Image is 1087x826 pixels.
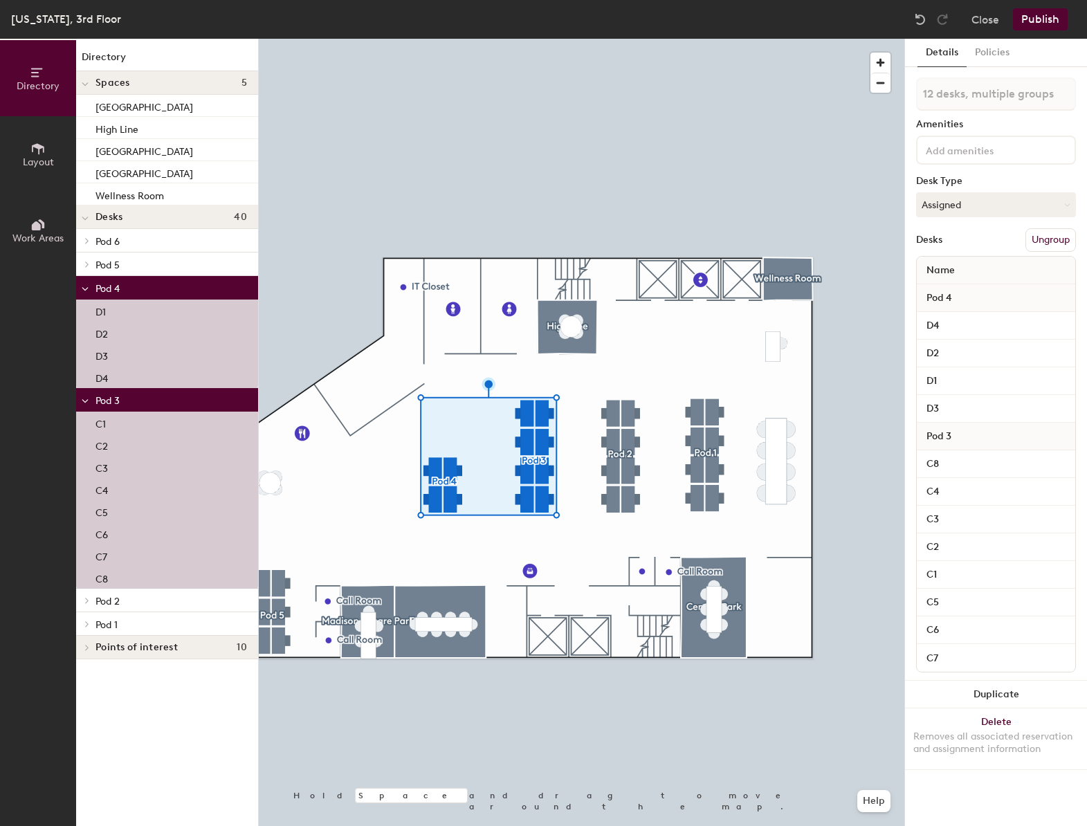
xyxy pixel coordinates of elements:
[913,731,1079,755] div: Removes all associated reservation and assignment information
[95,525,108,541] p: C6
[920,648,1072,668] input: Unnamed desk
[95,236,120,248] span: Pod 6
[923,141,1048,158] input: Add amenities
[920,258,962,283] span: Name
[920,424,958,449] span: Pod 3
[237,642,247,653] span: 10
[935,12,949,26] img: Redo
[95,212,122,223] span: Desks
[1025,228,1076,252] button: Ungroup
[95,347,108,362] p: D3
[11,10,121,28] div: [US_STATE], 3rd Floor
[917,39,967,67] button: Details
[971,8,999,30] button: Close
[95,283,120,295] span: Pod 4
[920,286,959,311] span: Pod 4
[905,708,1087,769] button: DeleteRemoves all associated reservation and assignment information
[95,186,164,202] p: Wellness Room
[920,399,1072,419] input: Unnamed desk
[95,414,106,430] p: C1
[241,77,247,89] span: 5
[920,482,1072,502] input: Unnamed desk
[95,302,106,318] p: D1
[920,593,1072,612] input: Unnamed desk
[916,176,1076,187] div: Desk Type
[95,459,108,475] p: C3
[95,77,130,89] span: Spaces
[23,156,54,168] span: Layout
[95,120,138,136] p: High Line
[95,259,120,271] span: Pod 5
[17,80,60,92] span: Directory
[95,324,108,340] p: D2
[95,142,193,158] p: [GEOGRAPHIC_DATA]
[76,50,258,71] h1: Directory
[95,642,178,653] span: Points of interest
[916,192,1076,217] button: Assigned
[920,565,1072,585] input: Unnamed desk
[916,235,942,246] div: Desks
[905,681,1087,708] button: Duplicate
[913,12,927,26] img: Undo
[857,790,890,812] button: Help
[920,455,1072,474] input: Unnamed desk
[920,371,1072,391] input: Unnamed desk
[95,569,108,585] p: C8
[12,232,64,244] span: Work Areas
[920,538,1072,557] input: Unnamed desk
[916,119,1076,130] div: Amenities
[95,481,108,497] p: C4
[920,316,1072,336] input: Unnamed desk
[95,619,118,631] span: Pod 1
[95,437,108,452] p: C2
[920,621,1072,640] input: Unnamed desk
[95,596,120,607] span: Pod 2
[967,39,1018,67] button: Policies
[920,344,1072,363] input: Unnamed desk
[234,212,247,223] span: 40
[95,98,193,113] p: [GEOGRAPHIC_DATA]
[95,503,108,519] p: C5
[1013,8,1068,30] button: Publish
[920,510,1072,529] input: Unnamed desk
[95,369,108,385] p: D4
[95,547,107,563] p: C7
[95,395,120,407] span: Pod 3
[95,164,193,180] p: [GEOGRAPHIC_DATA]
